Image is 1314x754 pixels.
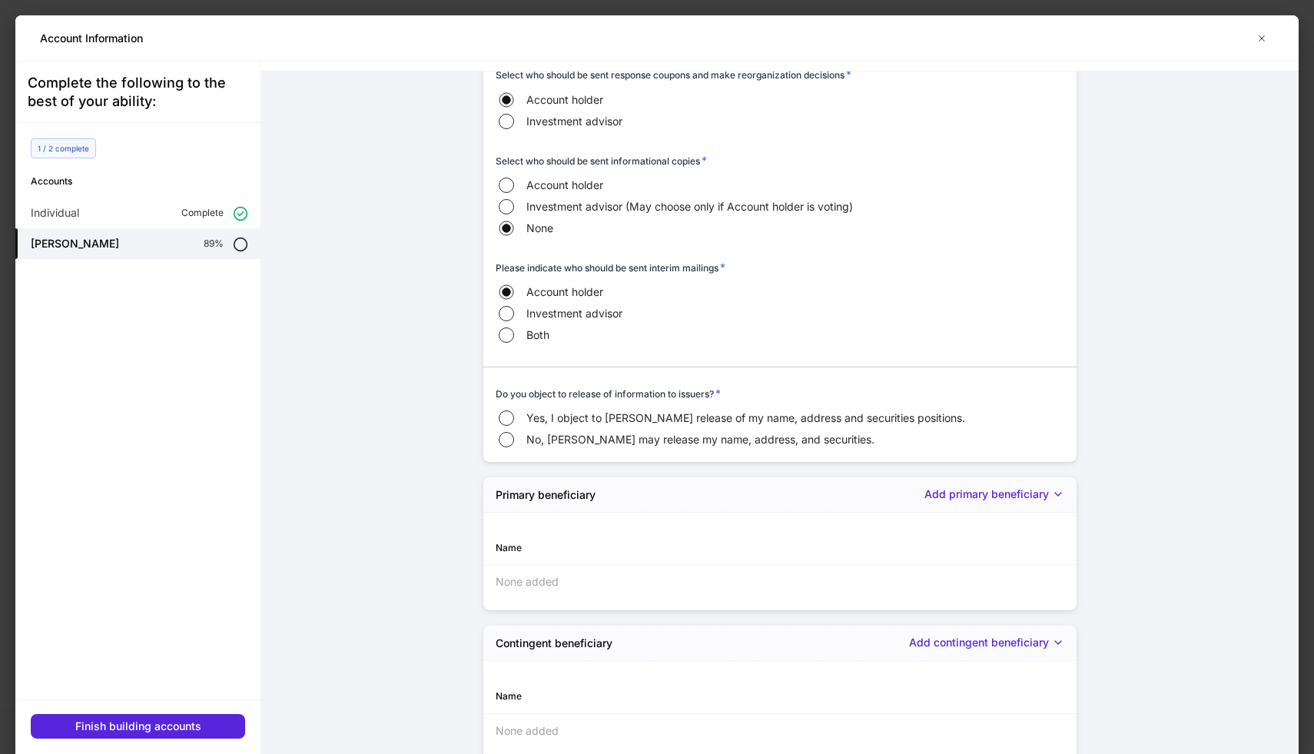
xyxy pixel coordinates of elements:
[31,714,245,739] button: Finish building accounts
[483,565,1077,599] div: None added
[496,636,612,651] h5: Contingent beneficiary
[496,487,596,503] h5: Primary beneficiary
[31,236,119,251] h5: [PERSON_NAME]
[75,719,201,734] div: Finish building accounts
[496,689,780,703] div: Name
[31,205,79,221] p: Individual
[496,386,721,401] h6: Do you object to release of information to issuers?
[40,31,143,46] h5: Account Information
[526,327,549,343] span: Both
[526,199,853,214] span: Investment advisor (May choose only if Account holder is voting)
[181,207,224,219] p: Complete
[496,67,851,82] h6: Select who should be sent response coupons and make reorganization decisions
[526,410,965,426] span: Yes, I object to [PERSON_NAME] release of my name, address and securities positions.
[526,178,603,193] span: Account holder
[496,540,780,555] div: Name
[204,237,224,250] p: 89%
[496,153,707,168] h6: Select who should be sent informational copies
[909,635,1064,651] button: Add contingent beneficiary
[31,174,260,188] h6: Accounts
[526,306,622,321] span: Investment advisor
[31,138,96,158] div: 1 / 2 complete
[28,74,248,111] div: Complete the following to the best of your ability:
[496,260,725,275] h6: Please indicate who should be sent interim mailings
[15,198,260,228] a: IndividualComplete
[924,487,1064,503] button: Add primary beneficiary
[526,114,622,129] span: Investment advisor
[526,221,553,236] span: None
[526,432,874,447] span: No, [PERSON_NAME] may release my name, address, and securities.
[526,92,603,108] span: Account holder
[526,284,603,300] span: Account holder
[15,228,260,259] a: [PERSON_NAME]89%
[483,714,1077,748] div: None added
